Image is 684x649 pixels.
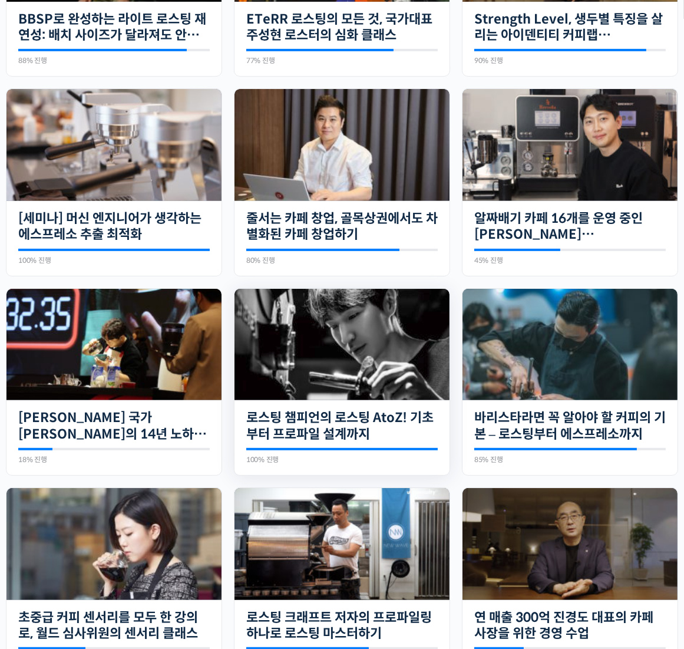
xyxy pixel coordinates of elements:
a: ETeRR 로스팅의 모든 것, 국가대표 주성현 로스터의 심화 클래스 [246,11,438,44]
a: 초중급 커피 센서리를 모두 한 강의로, 월드 심사위원의 센서리 클래스 [18,610,210,642]
a: 설정 [152,374,226,403]
div: 80% 진행 [246,257,438,264]
div: 90% 진행 [474,57,666,64]
a: 줄서는 카페 창업, 골목상권에서도 차별화된 카페 창업하기 [246,210,438,243]
div: 100% 진행 [18,257,210,264]
a: 로스팅 챔피언의 로스팅 AtoZ! 기초부터 프로파일 설계까지 [246,410,438,442]
div: 100% 진행 [246,456,438,463]
div: 88% 진행 [18,57,210,64]
a: 바리스타라면 꼭 알아야 할 커피의 기본 – 로스팅부터 에스프레소까지 [474,410,666,442]
span: 홈 [37,391,44,401]
a: 연 매출 300억 진경도 대표의 카페 사장을 위한 경영 수업 [474,610,666,642]
a: BBSP로 완성하는 라이트 로스팅 재연성: 배치 사이즈가 달라져도 안정적인 말릭의 로스팅 [18,11,210,44]
div: 77% 진행 [246,57,438,64]
div: 18% 진행 [18,456,210,463]
a: 로스팅 크래프트 저자의 프로파일링 하나로 로스팅 마스터하기 [246,610,438,642]
a: [세미나] 머신 엔지니어가 생각하는 에스프레소 추출 최적화 [18,210,210,243]
div: 45% 진행 [474,257,666,264]
a: 알짜배기 카페 16개를 운영 중인 [PERSON_NAME] [PERSON_NAME]에게 듣는 “진짜 [PERSON_NAME] 카페 창업하기” [474,210,666,243]
div: 85% 진행 [474,456,666,463]
span: 설정 [182,391,196,401]
a: Strength Level, 생두별 특징을 살리는 아이덴티티 커피랩 [PERSON_NAME] [PERSON_NAME]의 로스팅 클래스 [474,11,666,44]
span: 대화 [108,392,122,401]
a: [PERSON_NAME] 국가[PERSON_NAME]의 14년 노하우를 모두 담은 라떼아트 클래스 [18,410,210,442]
a: 대화 [78,374,152,403]
a: 홈 [4,374,78,403]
